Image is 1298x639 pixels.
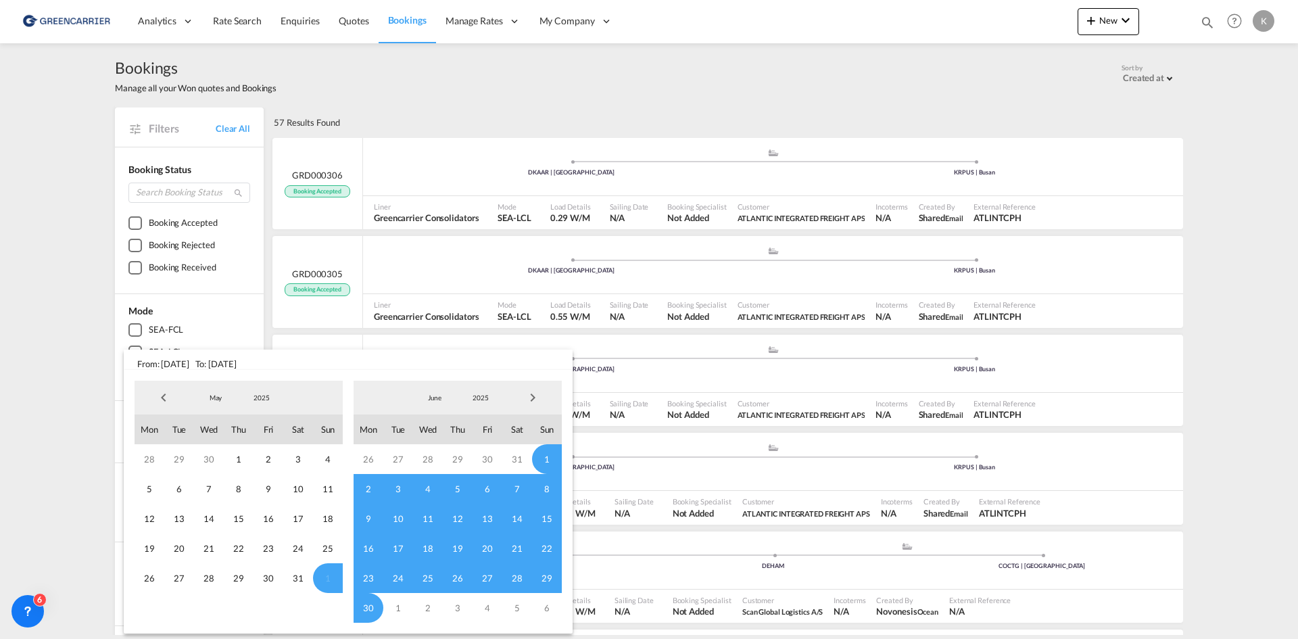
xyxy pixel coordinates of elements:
[194,393,237,402] span: May
[194,415,224,444] span: Wed
[283,415,313,444] span: Sat
[135,415,164,444] span: Mon
[193,387,239,408] md-select: Month: May
[459,393,502,402] span: 2025
[473,415,502,444] span: Fri
[413,415,443,444] span: Wed
[313,415,343,444] span: Sun
[458,387,504,408] md-select: Year: 2025
[240,393,283,402] span: 2025
[254,415,283,444] span: Fri
[412,387,458,408] md-select: Month: June
[532,415,562,444] span: Sun
[164,415,194,444] span: Tue
[239,387,285,408] md-select: Year: 2025
[224,415,254,444] span: Thu
[150,384,177,411] span: Previous Month
[383,415,413,444] span: Tue
[354,415,383,444] span: Mon
[124,350,573,370] span: From: [DATE] To: [DATE]
[502,415,532,444] span: Sat
[413,393,456,402] span: June
[443,415,473,444] span: Thu
[519,384,546,411] span: Next Month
